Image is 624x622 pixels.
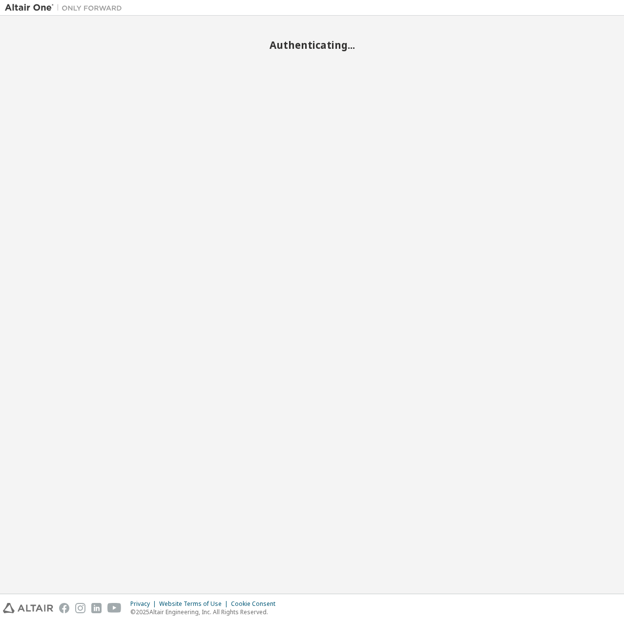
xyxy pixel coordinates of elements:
[107,603,122,613] img: youtube.svg
[91,603,102,613] img: linkedin.svg
[231,600,281,608] div: Cookie Consent
[59,603,69,613] img: facebook.svg
[5,3,127,13] img: Altair One
[5,39,619,51] h2: Authenticating...
[3,603,53,613] img: altair_logo.svg
[159,600,231,608] div: Website Terms of Use
[130,608,281,616] p: © 2025 Altair Engineering, Inc. All Rights Reserved.
[130,600,159,608] div: Privacy
[75,603,85,613] img: instagram.svg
